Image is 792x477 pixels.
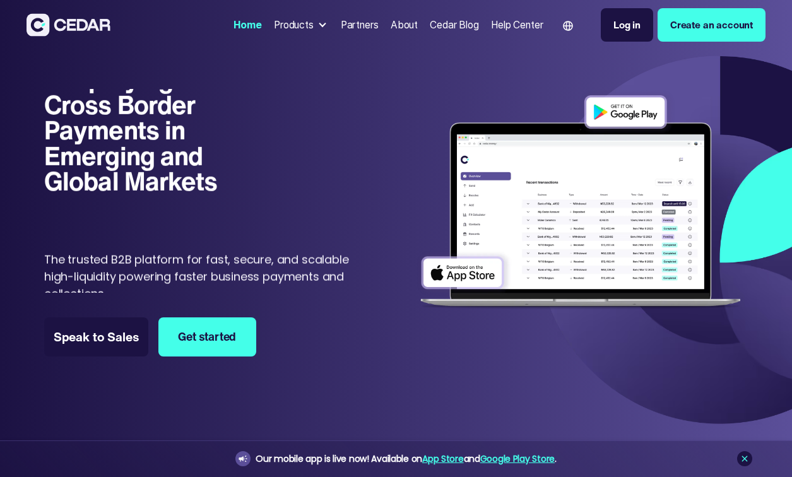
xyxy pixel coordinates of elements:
[658,8,765,42] a: Create an account
[274,18,314,32] div: Products
[336,11,383,38] a: Partners
[413,89,748,317] img: Dashboard of transactions
[233,18,261,32] div: Home
[44,66,236,194] h1: Simplifying Cross Border Payments in Emerging and Global Markets
[158,317,256,356] a: Get started
[44,250,364,302] p: The trusted B2B platform for fast, secure, and scalable high-liquidity powering faster business p...
[422,452,463,465] a: App Store
[480,452,555,465] a: Google Play Store
[491,18,543,32] div: Help Center
[238,454,248,464] img: announcement
[613,18,641,32] div: Log in
[430,18,478,32] div: Cedar Blog
[256,451,556,467] div: Our mobile app is live now! Available on and .
[486,11,548,38] a: Help Center
[391,18,418,32] div: About
[563,21,573,31] img: world icon
[269,13,333,37] div: Products
[341,18,379,32] div: Partners
[425,11,484,38] a: Cedar Blog
[601,8,653,42] a: Log in
[229,11,267,38] a: Home
[44,317,149,356] a: Speak to Sales
[386,11,423,38] a: About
